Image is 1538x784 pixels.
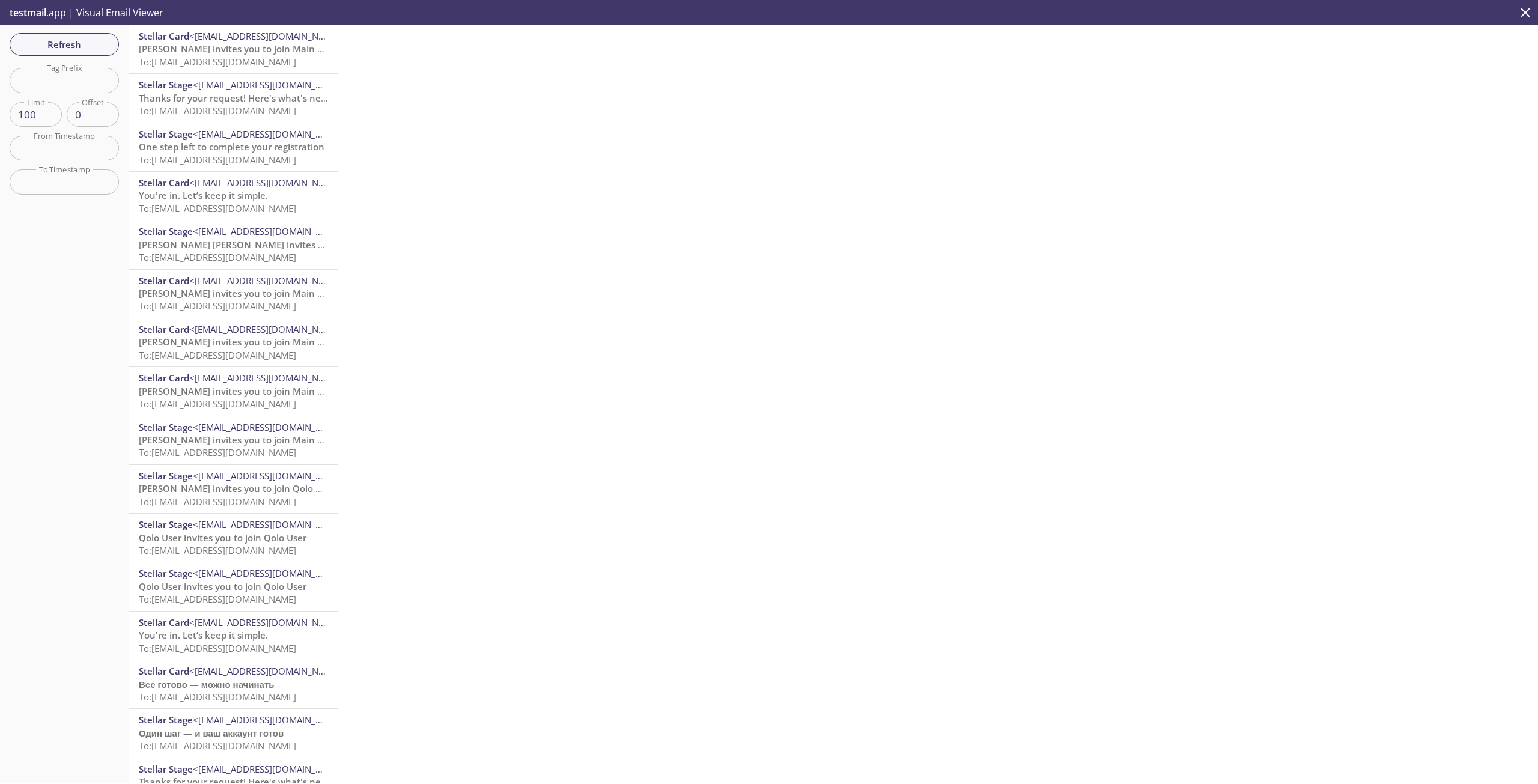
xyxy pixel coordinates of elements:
span: testmail [10,6,46,19]
span: <[EMAIL_ADDRESS][DOMAIN_NAME]> [189,616,345,628]
span: Stellar Card [139,275,189,287]
span: <[EMAIL_ADDRESS][DOMAIN_NAME]> [189,177,345,189]
span: <[EMAIL_ADDRESS][DOMAIN_NAME]> [189,665,345,677]
span: To: [EMAIL_ADDRESS][DOMAIN_NAME] [139,154,296,166]
div: Stellar Card<[EMAIL_ADDRESS][DOMAIN_NAME]>[PERSON_NAME] invites you to join Main CompanyTo:[EMAIL... [129,318,338,366]
div: Stellar Stage<[EMAIL_ADDRESS][DOMAIN_NAME]>One step left to complete your registrationTo:[EMAIL_A... [129,123,338,171]
span: To: [EMAIL_ADDRESS][DOMAIN_NAME] [139,349,296,361]
span: Stellar Stage [139,421,193,433]
span: To: [EMAIL_ADDRESS][DOMAIN_NAME] [139,496,296,508]
span: Stellar Stage [139,714,193,726]
span: To: [EMAIL_ADDRESS][DOMAIN_NAME] [139,300,296,312]
span: Stellar Stage [139,567,193,579]
span: To: [EMAIL_ADDRESS][DOMAIN_NAME] [139,202,296,214]
span: Все готово — можно начинать [139,678,275,690]
span: <[EMAIL_ADDRESS][DOMAIN_NAME]> [189,372,345,384]
button: Refresh [10,33,119,56]
span: Stellar Stage [139,470,193,482]
span: <[EMAIL_ADDRESS][DOMAIN_NAME]> [189,323,345,335]
span: Stellar Card [139,616,189,628]
div: Stellar Stage<[EMAIL_ADDRESS][DOMAIN_NAME]>Thanks for your request! Here's what's nextTo:[EMAIL_A... [129,74,338,122]
span: Stellar Stage [139,79,193,91]
span: [PERSON_NAME] invites you to join Main Company [139,336,359,348]
span: <[EMAIL_ADDRESS][DOMAIN_NAME]> [193,518,348,530]
span: To: [EMAIL_ADDRESS][DOMAIN_NAME] [139,544,296,556]
span: Stellar Card [139,30,189,42]
span: Stellar Stage [139,225,193,237]
span: Stellar Card [139,323,189,335]
span: <[EMAIL_ADDRESS][DOMAIN_NAME]> [193,225,348,237]
span: To: [EMAIL_ADDRESS][DOMAIN_NAME] [139,398,296,410]
span: Один шаг — и ваш аккаунт готов [139,727,284,739]
div: Stellar Stage<[EMAIL_ADDRESS][DOMAIN_NAME]>Qolo User invites you to join Qolo UserTo:[EMAIL_ADDRE... [129,562,338,610]
span: Refresh [19,37,109,52]
span: Stellar Card [139,665,189,677]
span: You're in. Let’s keep it simple. [139,629,268,641]
span: Stellar Stage [139,128,193,140]
span: To: [EMAIL_ADDRESS][DOMAIN_NAME] [139,56,296,68]
span: [PERSON_NAME] invites you to join Qolo User [139,482,335,494]
span: Qolo User invites you to join Qolo User [139,532,306,544]
span: To: [EMAIL_ADDRESS][DOMAIN_NAME] [139,740,296,752]
span: <[EMAIL_ADDRESS][DOMAIN_NAME]> [193,567,348,579]
span: To: [EMAIL_ADDRESS][DOMAIN_NAME] [139,691,296,703]
span: <[EMAIL_ADDRESS][DOMAIN_NAME]> [193,421,348,433]
div: Stellar Card<[EMAIL_ADDRESS][DOMAIN_NAME]>Все готово — можно начинатьTo:[EMAIL_ADDRESS][DOMAIN_NAME] [129,660,338,708]
span: To: [EMAIL_ADDRESS][DOMAIN_NAME] [139,446,296,458]
span: Stellar Stage [139,763,193,775]
span: One step left to complete your registration [139,141,324,153]
div: Stellar Stage<[EMAIL_ADDRESS][DOMAIN_NAME]>Один шаг — и ваш аккаунт готовTo:[EMAIL_ADDRESS][DOMAI... [129,709,338,757]
span: <[EMAIL_ADDRESS][DOMAIN_NAME]> [193,763,348,775]
span: [PERSON_NAME] invites you to join Main Company [139,434,359,446]
div: Stellar Card<[EMAIL_ADDRESS][DOMAIN_NAME]>[PERSON_NAME] invites you to join Main CompanyTo:[EMAIL... [129,367,338,415]
span: [PERSON_NAME] invites you to join Main Company [139,385,359,397]
span: Thanks for your request! Here's what's next [139,92,329,104]
div: Stellar Stage<[EMAIL_ADDRESS][DOMAIN_NAME]>Qolo User invites you to join Qolo UserTo:[EMAIL_ADDRE... [129,514,338,562]
span: Stellar Stage [139,518,193,530]
div: Stellar Card<[EMAIL_ADDRESS][DOMAIN_NAME]>You're in. Let’s keep it simple.To:[EMAIL_ADDRESS][DOMA... [129,172,338,220]
div: Stellar Stage<[EMAIL_ADDRESS][DOMAIN_NAME]>[PERSON_NAME] invites you to join Main CompanyTo:[EMAI... [129,416,338,464]
div: Stellar Card<[EMAIL_ADDRESS][DOMAIN_NAME]>[PERSON_NAME] invites you to join Main CompanyTo:[EMAIL... [129,270,338,318]
span: To: [EMAIL_ADDRESS][DOMAIN_NAME] [139,593,296,605]
span: [PERSON_NAME] invites you to join Main Company [139,43,359,55]
span: To: [EMAIL_ADDRESS][DOMAIN_NAME] [139,642,296,654]
span: <[EMAIL_ADDRESS][DOMAIN_NAME]> [193,714,348,726]
span: <[EMAIL_ADDRESS][DOMAIN_NAME]> [193,470,348,482]
span: <[EMAIL_ADDRESS][DOMAIN_NAME]> [189,275,345,287]
span: <[EMAIL_ADDRESS][DOMAIN_NAME]> [193,79,348,91]
span: To: [EMAIL_ADDRESS][DOMAIN_NAME] [139,251,296,263]
span: <[EMAIL_ADDRESS][DOMAIN_NAME]> [193,128,348,140]
div: Stellar Card<[EMAIL_ADDRESS][DOMAIN_NAME]>[PERSON_NAME] invites you to join Main CompanyTo:[EMAIL... [129,25,338,73]
span: Qolo User invites you to join Qolo User [139,580,306,592]
span: <[EMAIL_ADDRESS][DOMAIN_NAME]> [189,30,345,42]
span: Stellar Card [139,372,189,384]
div: Stellar Stage<[EMAIL_ADDRESS][DOMAIN_NAME]>[PERSON_NAME] [PERSON_NAME] invites you to join тест 1... [129,220,338,269]
span: [PERSON_NAME] [PERSON_NAME] invites you to join тест 12354657 арпапр [139,239,465,251]
span: Stellar Card [139,177,189,189]
div: Stellar Stage<[EMAIL_ADDRESS][DOMAIN_NAME]>[PERSON_NAME] invites you to join Qolo UserTo:[EMAIL_A... [129,465,338,513]
span: You're in. Let’s keep it simple. [139,189,268,201]
div: Stellar Card<[EMAIL_ADDRESS][DOMAIN_NAME]>You're in. Let’s keep it simple.To:[EMAIL_ADDRESS][DOMA... [129,612,338,660]
span: To: [EMAIL_ADDRESS][DOMAIN_NAME] [139,105,296,117]
span: [PERSON_NAME] invites you to join Main Company [139,287,359,299]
